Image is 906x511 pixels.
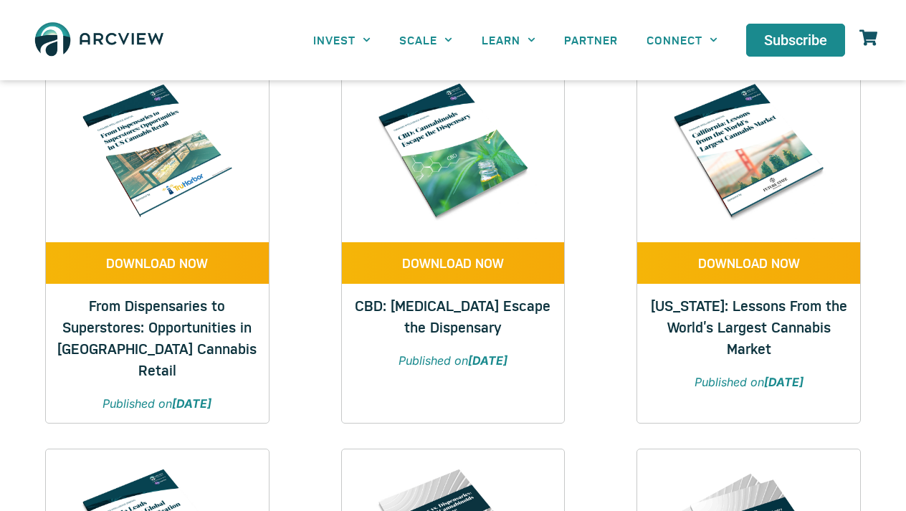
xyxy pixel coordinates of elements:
[637,242,860,284] a: DOWNLOAD NOW
[355,295,550,336] a: CBD: [MEDICAL_DATA] Escape the Dispensary
[632,24,732,56] a: CONNECT
[172,396,211,411] strong: [DATE]
[356,352,550,369] p: Published on
[764,33,827,47] span: Subscribe
[60,395,254,412] p: Published on
[106,257,208,269] span: DOWNLOAD NOW
[299,24,385,56] a: INVEST
[467,24,550,56] a: LEARN
[57,295,257,379] a: From Dispensaries to Superstores: Opportunities in [GEOGRAPHIC_DATA] Cannabis Retail
[342,242,565,284] a: DOWNLOAD NOW
[550,24,632,56] a: PARTNER
[299,24,732,56] nav: Menu
[746,24,845,57] a: Subscribe
[468,353,507,368] strong: [DATE]
[764,375,804,389] strong: [DATE]
[652,373,846,391] p: Published on
[698,257,800,269] span: DOWNLOAD NOW
[46,242,269,284] a: DOWNLOAD NOW
[29,14,170,66] img: The Arcview Group
[402,257,504,269] span: DOWNLOAD NOW
[651,295,847,358] a: [US_STATE]: Lessons From the World’s Largest Cannabis Market
[385,24,467,56] a: SCALE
